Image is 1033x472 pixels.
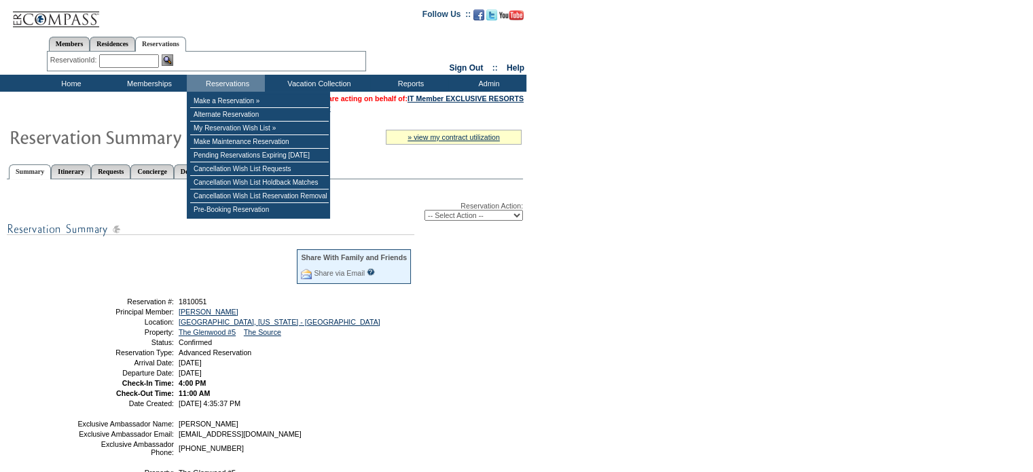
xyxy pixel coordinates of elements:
strong: Check-Out Time: [116,389,174,397]
span: [PERSON_NAME] [179,420,238,428]
a: [PERSON_NAME] [179,308,238,316]
strong: Check-In Time: [122,379,174,387]
img: Become our fan on Facebook [473,10,484,20]
td: Arrival Date: [77,359,174,367]
span: [DATE] [179,359,202,367]
img: Reservaton Summary [9,123,280,150]
td: Alternate Reservation [190,108,329,122]
span: You are acting on behalf of: [312,94,524,103]
td: Follow Us :: [422,8,471,24]
td: Cancellation Wish List Holdback Matches [190,176,329,189]
td: Home [31,75,109,92]
span: Confirmed [179,338,212,346]
a: Itinerary [51,164,91,179]
img: Subscribe to our YouTube Channel [499,10,524,20]
a: [GEOGRAPHIC_DATA], [US_STATE] - [GEOGRAPHIC_DATA] [179,318,380,326]
div: Share With Family and Friends [301,253,407,261]
a: Detail [174,164,205,179]
a: Become our fan on Facebook [473,14,484,22]
a: IT Member EXCLUSIVE RESORTS [407,94,524,103]
a: Residences [90,37,135,51]
td: My Reservation Wish List » [190,122,329,135]
a: The Glenwood #5 [179,328,236,336]
span: [PHONE_NUMBER] [179,444,244,452]
td: Make Maintenance Reservation [190,135,329,149]
img: Follow us on Twitter [486,10,497,20]
a: Summary [9,164,51,179]
td: Cancellation Wish List Reservation Removal [190,189,329,203]
td: Memberships [109,75,187,92]
a: » view my contract utilization [407,133,500,141]
span: 4:00 PM [179,379,206,387]
td: Departure Date: [77,369,174,377]
td: Make a Reservation » [190,94,329,108]
td: Exclusive Ambassador Email: [77,430,174,438]
a: Sign Out [449,63,483,73]
td: Reservations [187,75,265,92]
img: subTtlResSummary.gif [7,221,414,238]
span: [DATE] [179,369,202,377]
td: Date Created: [77,399,174,407]
a: Subscribe to our YouTube Channel [499,14,524,22]
td: Reservation Type: [77,348,174,357]
td: Location: [77,318,174,326]
a: Follow us on Twitter [486,14,497,22]
td: Exclusive Ambassador Phone: [77,440,174,456]
a: The Source [244,328,281,336]
td: Vacation Collection [265,75,370,92]
div: ReservationId: [50,54,100,66]
a: Clear [312,104,330,112]
span: [DATE] 4:35:37 PM [179,399,240,407]
div: Reservation Action: [7,202,523,221]
input: What is this? [367,268,375,276]
span: :: [492,63,498,73]
span: [EMAIL_ADDRESS][DOMAIN_NAME] [179,430,302,438]
td: Admin [448,75,526,92]
td: Principal Member: [77,308,174,316]
td: Status: [77,338,174,346]
img: Reservation Search [162,54,173,66]
td: Reservation #: [77,297,174,306]
td: Pending Reservations Expiring [DATE] [190,149,329,162]
td: Exclusive Ambassador Name: [77,420,174,428]
td: Cancellation Wish List Requests [190,162,329,176]
a: Members [49,37,90,51]
a: Share via Email [314,269,365,277]
span: 11:00 AM [179,389,210,397]
td: Pre-Booking Reservation [190,203,329,216]
span: 1810051 [179,297,207,306]
a: Concierge [130,164,173,179]
a: Reservations [135,37,186,52]
td: Property: [77,328,174,336]
td: Reports [370,75,448,92]
span: Advanced Reservation [179,348,251,357]
a: Requests [91,164,130,179]
a: Help [507,63,524,73]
